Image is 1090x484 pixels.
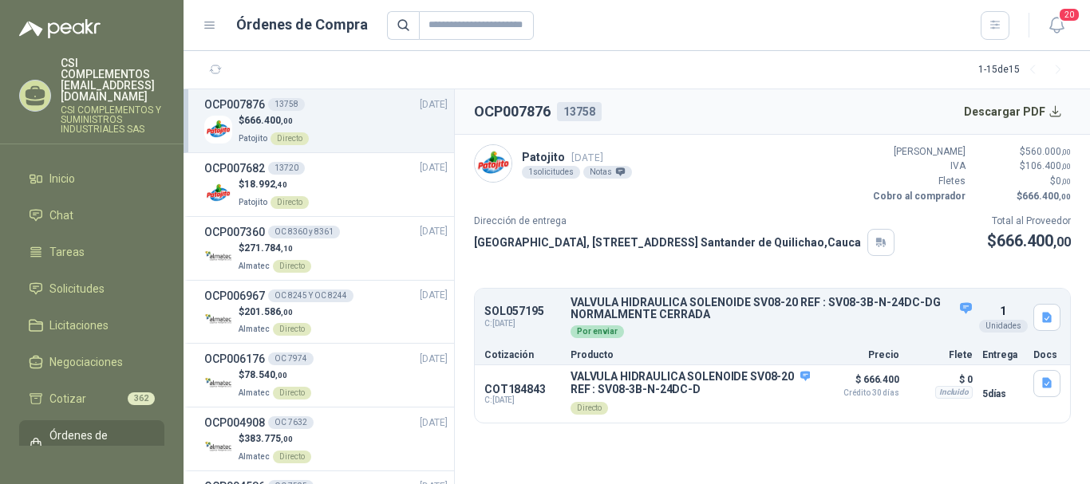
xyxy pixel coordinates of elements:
div: 1 - 15 de 15 [978,57,1071,83]
div: Unidades [979,320,1028,333]
p: VALVULA HIDRAULICA SOLENOIDE SV08-20 REF : SV08-3B-N-24DC-DG NORMALMENTE CERRADA [571,297,973,321]
p: 5 días [982,384,1024,403]
h3: OCP004908 [204,414,265,431]
h3: OCP007360 [204,223,265,241]
span: ,00 [1061,177,1071,186]
span: Solicitudes [49,280,105,297]
p: $ [239,431,311,447]
p: $ [975,159,1071,174]
a: Inicio [19,163,164,194]
div: OC 8360 y 8361 [268,226,340,238]
a: OCP00787613758[DATE] Company Logo$666.400,00PatojitoDirecto [204,96,448,146]
h3: OCP006967 [204,287,265,305]
a: Órdenes de Compra [19,420,164,468]
p: $ 0 [909,370,973,389]
a: OCP007360OC 8360 y 8361[DATE] Company Logo$271.784,10AlmatecDirecto [204,223,448,273]
span: Negociaciones [49,353,123,371]
div: Directo [271,132,309,145]
div: Por enviar [571,325,624,338]
p: SOL057195 [484,305,561,317]
span: 666.400 [244,115,293,126]
p: Entrega [982,350,1024,360]
p: $ [239,368,311,383]
p: CSI COMPLEMENTOS Y SUMINISTROS INDUSTRIALES SAS [61,105,164,134]
span: 560.000 [1025,146,1071,157]
span: Chat [49,207,73,224]
span: Cotizar [49,390,86,407]
p: Dirección de entrega [474,214,895,229]
a: OCP006967OC 8245 Y OC 8244[DATE] Company Logo$201.586,00AlmatecDirecto [204,287,448,337]
span: Patojito [239,134,267,143]
div: Directo [273,387,311,399]
span: [DATE] [420,160,448,175]
div: Directo [273,260,311,273]
div: Directo [271,196,309,209]
span: Almatec [239,452,270,461]
p: CSI COMPLEMENTOS [EMAIL_ADDRESS][DOMAIN_NAME] [61,57,164,102]
img: Company Logo [204,434,232,462]
span: 201.586 [244,306,293,317]
span: 20 [1058,7,1080,22]
p: Total al Proveedor [987,214,1071,229]
p: $ [239,305,311,320]
a: Solicitudes [19,273,164,304]
h3: OCP007682 [204,159,265,177]
a: OCP004908OC 7632[DATE] Company Logo$383.775,00AlmatecDirecto [204,414,448,464]
p: Cotización [484,350,561,360]
span: 78.540 [244,369,287,380]
div: OC 8245 Y OC 8244 [268,289,353,302]
img: Company Logo [204,116,232,144]
span: 666.400 [997,231,1071,250]
a: Chat [19,200,164,230]
p: COT184843 [484,383,561,395]
p: Flete [909,350,973,360]
a: Negociaciones [19,347,164,377]
span: ,00 [275,371,287,380]
p: 1 [1000,302,1006,320]
img: Company Logo [204,306,232,334]
div: 13720 [268,162,305,175]
img: Company Logo [475,145,511,182]
div: OC 7974 [268,352,314,365]
span: [DATE] [420,352,448,367]
a: OCP00768213720[DATE] Company Logo$18.992,40PatojitoDirecto [204,159,448,210]
span: ,00 [281,435,293,443]
div: Directo [273,451,311,463]
span: [DATE] [420,224,448,239]
span: 0 [1056,175,1071,187]
p: $ [975,189,1071,204]
span: 18.992 [244,179,287,190]
span: ,10 [281,244,293,253]
span: 106.400 [1025,160,1071,171]
span: ,00 [1061,162,1071,171]
span: Licitaciones [49,317,109,334]
a: Cotizar362 [19,384,164,414]
p: $ [975,144,1071,159]
span: C: [DATE] [484,317,561,330]
div: Notas [583,166,632,179]
button: 20 [1042,11,1071,40]
span: ,00 [1053,234,1071,250]
p: Fletes [870,174,966,189]
img: Logo peakr [19,19,101,38]
h1: Órdenes de Compra [236,14,368,36]
p: $ [987,229,1071,254]
span: C: [DATE] [484,395,561,405]
p: $ 666.400 [819,370,899,397]
img: Company Logo [204,179,232,207]
span: ,40 [275,180,287,189]
p: Cobro al comprador [870,189,966,204]
span: 271.784 [244,242,293,254]
a: OCP006176OC 7974[DATE] Company Logo$78.540,00AlmatecDirecto [204,350,448,400]
a: Licitaciones [19,310,164,340]
p: [PERSON_NAME] [870,144,966,159]
span: Patojito [239,198,267,207]
span: ,00 [281,116,293,125]
p: $ [239,177,309,192]
span: 383.775 [244,433,293,444]
span: 666.400 [1022,191,1071,202]
p: Precio [819,350,899,360]
span: [DATE] [420,415,448,431]
div: OC 7632 [268,416,314,429]
span: Crédito 30 días [819,389,899,397]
